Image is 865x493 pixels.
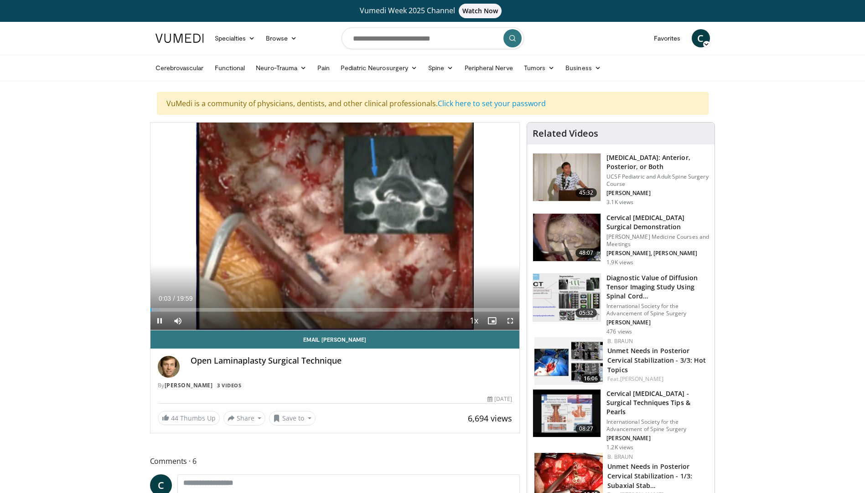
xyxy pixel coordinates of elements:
[209,29,261,47] a: Specialties
[606,273,709,301] h3: Diagnostic Value of Diffusion Tensor Imaging Study Using Spinal Cord…
[518,59,560,77] a: Tumors
[533,214,601,261] img: 58157025-f9e2-4eaf-bae6-ce946b9fa9fb.150x105_q85_crop-smart_upscale.jpg
[157,92,709,115] div: VuMedi is a community of physicians, dentists, and other clinical professionals.
[501,312,519,330] button: Fullscreen
[468,413,512,424] span: 6,694 views
[150,312,169,330] button: Pause
[648,29,686,47] a: Favorites
[606,435,709,442] p: [PERSON_NAME]
[620,375,663,383] a: [PERSON_NAME]
[250,59,312,77] a: Neuro-Trauma
[607,453,633,461] a: B. Braun
[269,411,316,426] button: Save to
[575,188,597,197] span: 45:32
[260,29,302,47] a: Browse
[606,328,632,335] p: 476 views
[223,411,266,426] button: Share
[173,295,175,302] span: /
[158,381,513,390] div: By
[150,123,520,330] video-js: Video Player
[150,308,520,312] div: Progress Bar
[169,312,187,330] button: Mute
[165,381,213,389] a: [PERSON_NAME]
[607,346,706,374] a: Unmet Needs in Posterior Cervical Stabilization - 3/3: Hot Topics
[692,29,710,47] a: C
[423,59,459,77] a: Spine
[459,59,518,77] a: Peripheral Nerve
[150,455,520,467] span: Comments 6
[560,59,606,77] a: Business
[606,173,709,188] p: UCSF Pediatric and Adult Spine Surgery Course
[533,390,601,437] img: 2d420c3b-0a1e-493d-9a3a-90c20f97150a.150x105_q85_crop-smart_upscale.jpg
[483,312,501,330] button: Enable picture-in-picture mode
[606,250,709,257] p: [PERSON_NAME], [PERSON_NAME]
[459,4,502,18] span: Watch Now
[606,303,709,317] p: International Society for the Advancement of Spine Surgery
[534,337,603,385] a: 16:06
[487,395,512,403] div: [DATE]
[533,154,601,201] img: 39881e2b-1492-44db-9479-cec6abaf7e70.150x105_q85_crop-smart_upscale.jpg
[606,259,633,266] p: 1.9K views
[150,59,209,77] a: Cerebrovascular
[533,153,709,206] a: 45:32 [MEDICAL_DATA]: Anterior, Posterior, or Both UCSF Pediatric and Adult Spine Surgery Course ...
[155,34,204,43] img: VuMedi Logo
[191,356,513,366] h4: Open Laminaplasty Surgical Technique
[533,128,598,139] h4: Related Videos
[533,389,709,451] a: 08:27 Cervical [MEDICAL_DATA] - Surgical Techniques Tips & Pearls International Society for the A...
[575,308,597,318] span: 05:32
[176,295,192,302] span: 19:59
[534,337,603,385] img: 84d16352-6f39-4f64-ad49-2351b64ba8b3.150x105_q85_crop-smart_upscale.jpg
[150,330,520,349] a: Email [PERSON_NAME]
[438,98,546,108] a: Click here to set your password
[533,274,601,321] img: ad62f1f7-4b46-40e1-881d-2ef3064c38c6.150x105_q85_crop-smart_upscale.jpg
[575,424,597,433] span: 08:27
[158,356,180,378] img: Avatar
[312,59,335,77] a: Pain
[157,4,709,18] a: Vumedi Week 2025 ChannelWatch Now
[606,153,709,171] h3: [MEDICAL_DATA]: Anterior, Posterior, or Both
[158,411,220,425] a: 44 Thumbs Up
[607,462,692,490] a: Unmet Needs in Posterior Cervical Stabilization - 1/3: Subaxial Stab…
[606,319,709,326] p: [PERSON_NAME]
[214,381,244,389] a: 3 Videos
[465,312,483,330] button: Playback Rate
[606,213,709,231] h3: Cervical [MEDICAL_DATA] Surgical Demonstration
[606,418,709,433] p: International Society for the Advancement of Spine Surgery
[575,248,597,257] span: 48:07
[171,414,178,422] span: 44
[606,233,709,248] p: [PERSON_NAME] Medicine Courses and Meetings
[606,444,633,451] p: 1.2K views
[581,375,601,383] span: 16:06
[335,59,423,77] a: Pediatric Neurosurgery
[606,389,709,416] h3: Cervical [MEDICAL_DATA] - Surgical Techniques Tips & Pearls
[209,59,251,77] a: Functional
[533,213,709,266] a: 48:07 Cervical [MEDICAL_DATA] Surgical Demonstration [PERSON_NAME] Medicine Courses and Meetings ...
[533,273,709,335] a: 05:32 Diagnostic Value of Diffusion Tensor Imaging Study Using Spinal Cord… International Society...
[607,337,633,345] a: B. Braun
[607,375,707,383] div: Feat.
[606,190,709,197] p: [PERSON_NAME]
[606,199,633,206] p: 3.1K views
[342,27,524,49] input: Search topics, interventions
[159,295,171,302] span: 0:03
